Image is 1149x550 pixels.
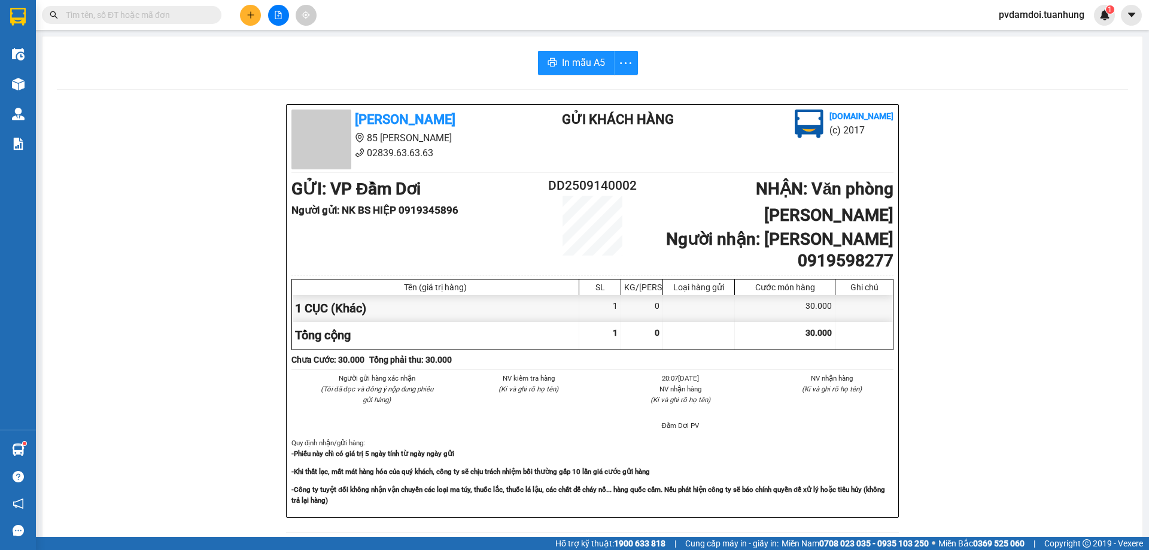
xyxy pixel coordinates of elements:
[268,5,289,26] button: file-add
[756,179,893,225] b: NHẬN : Văn phòng [PERSON_NAME]
[548,57,557,69] span: printer
[1034,537,1035,550] span: |
[292,295,579,322] div: 1 CỤC (Khác)
[615,56,637,71] span: more
[1099,10,1110,20] img: icon-new-feature
[321,385,433,404] i: (Tôi đã đọc và đồng ý nộp dung phiếu gửi hàng)
[66,8,207,22] input: Tìm tên, số ĐT hoặc mã đơn
[12,48,25,60] img: warehouse-icon
[655,328,659,338] span: 0
[369,355,452,364] b: Tổng phải thu: 30.000
[562,55,605,70] span: In mẫu A5
[1106,5,1114,14] sup: 1
[805,328,832,338] span: 30.000
[315,373,439,384] li: Người gửi hàng xác nhận
[666,282,731,292] div: Loại hàng gửi
[291,130,514,145] li: 85 [PERSON_NAME]
[1083,539,1091,548] span: copyright
[829,111,893,121] b: [DOMAIN_NAME]
[1108,5,1112,14] span: 1
[23,442,26,445] sup: 1
[291,204,458,216] b: Người gửi : NK BS HIỆP 0919345896
[614,51,638,75] button: more
[938,537,1025,550] span: Miền Bắc
[666,229,893,271] b: Người nhận : [PERSON_NAME] 0919598277
[542,176,643,196] h2: DD2509140002
[296,5,317,26] button: aim
[989,7,1094,22] span: pvdamdoi.tuanhung
[621,295,663,322] div: 0
[302,11,310,19] span: aim
[291,485,885,505] strong: -Công ty tuyệt đối không nhận vận chuyển các loại ma túy, thuốc lắc, thuốc lá lậu, các chất dễ ch...
[13,525,24,536] span: message
[13,498,24,509] span: notification
[240,5,261,26] button: plus
[247,11,255,19] span: plus
[498,385,558,393] i: (Kí và ghi rõ họ tên)
[291,145,514,160] li: 02839.63.63.63
[685,537,779,550] span: Cung cấp máy in - giấy in:
[291,467,650,476] strong: -Khi thất lạc, mất mát hàng hóa của quý khách, công ty sẽ chịu trách nhiệm bồi thường gấp 10 lần ...
[291,355,364,364] b: Chưa Cước : 30.000
[795,110,823,138] img: logo.jpg
[619,384,742,394] li: NV nhận hàng
[13,471,24,482] span: question-circle
[555,537,665,550] span: Hỗ trợ kỹ thuật:
[771,373,894,384] li: NV nhận hàng
[10,8,26,26] img: logo-vxr
[291,449,454,458] strong: -Phiếu này chỉ có giá trị 5 ngày tính từ ngày ngày gửi
[12,78,25,90] img: warehouse-icon
[819,539,929,548] strong: 0708 023 035 - 0935 103 250
[838,282,890,292] div: Ghi chú
[932,541,935,546] span: ⚪️
[355,133,364,142] span: environment
[295,328,351,342] span: Tổng cộng
[579,295,621,322] div: 1
[274,11,282,19] span: file-add
[1126,10,1137,20] span: caret-down
[782,537,929,550] span: Miền Nam
[614,539,665,548] strong: 1900 633 818
[291,437,893,505] div: Quy định nhận/gửi hàng :
[467,373,591,384] li: NV kiểm tra hàng
[619,373,742,384] li: 20:07[DATE]
[735,295,835,322] div: 30.000
[651,396,710,404] i: (Kí và ghi rõ họ tên)
[295,282,576,292] div: Tên (giá trị hàng)
[538,51,615,75] button: printerIn mẫu A5
[738,282,832,292] div: Cước món hàng
[12,108,25,120] img: warehouse-icon
[355,112,455,127] b: [PERSON_NAME]
[355,148,364,157] span: phone
[50,11,58,19] span: search
[582,282,618,292] div: SL
[291,179,421,199] b: GỬI : VP Đầm Dơi
[613,328,618,338] span: 1
[12,443,25,456] img: warehouse-icon
[12,138,25,150] img: solution-icon
[624,282,659,292] div: KG/[PERSON_NAME]
[562,112,674,127] b: Gửi khách hàng
[973,539,1025,548] strong: 0369 525 060
[674,537,676,550] span: |
[829,123,893,138] li: (c) 2017
[1121,5,1142,26] button: caret-down
[619,420,742,431] li: Đầm Dơi PV
[802,385,862,393] i: (Kí và ghi rõ họ tên)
